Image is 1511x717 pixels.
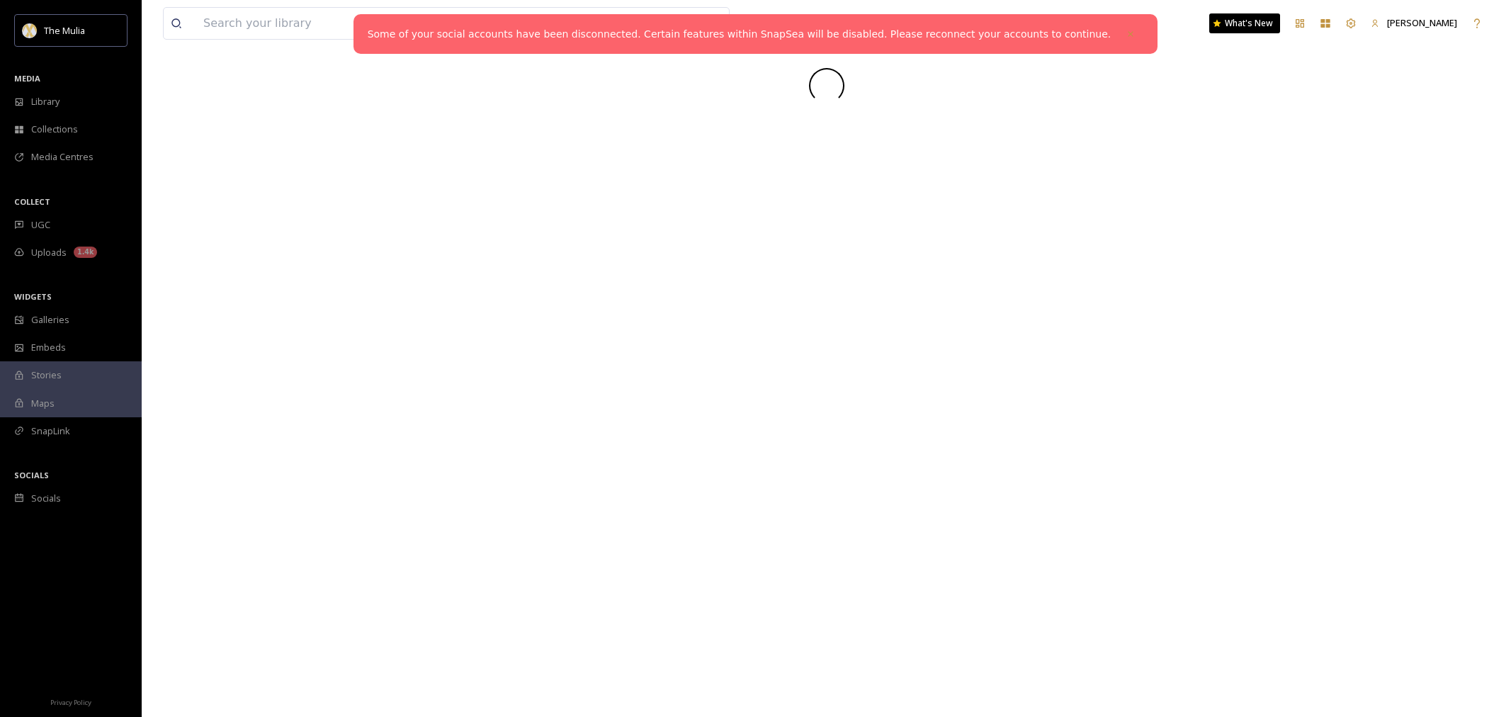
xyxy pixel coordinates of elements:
span: Library [31,95,60,108]
span: Media Centres [31,150,94,164]
span: MEDIA [14,73,40,84]
span: Privacy Policy [50,698,91,707]
a: [PERSON_NAME] [1364,9,1464,37]
span: SnapLink [31,424,70,438]
span: Collections [31,123,78,136]
a: View all files [639,9,722,37]
a: What's New [1209,13,1280,33]
div: 1.4k [74,247,97,258]
span: WIDGETS [14,291,52,302]
span: Embeds [31,341,66,354]
span: [PERSON_NAME] [1387,16,1457,29]
span: Uploads [31,246,67,259]
img: mulia_logo.png [23,23,37,38]
span: UGC [31,218,50,232]
span: The Mulia [44,24,85,37]
span: Maps [31,397,55,410]
span: COLLECT [14,196,50,207]
a: Privacy Policy [50,693,91,710]
a: Some of your social accounts have been disconnected. Certain features within SnapSea will be disa... [368,27,1111,42]
span: Stories [31,368,62,382]
span: Socials [31,492,61,505]
span: Galleries [31,313,69,327]
input: Search your library [196,8,613,39]
span: SOCIALS [14,470,49,480]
